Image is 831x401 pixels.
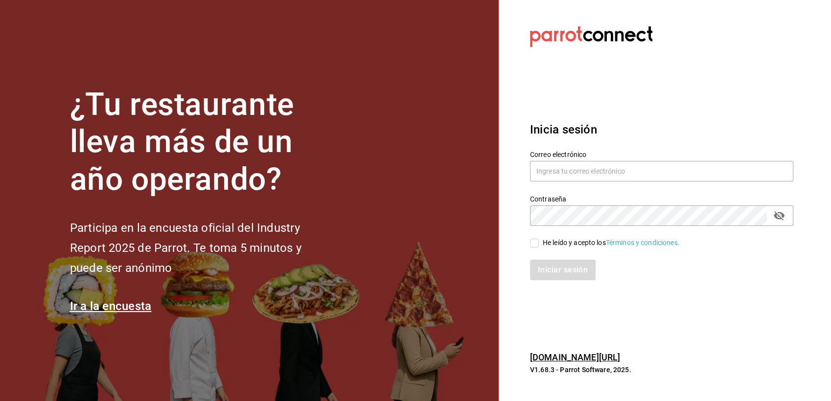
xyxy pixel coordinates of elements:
[530,121,793,138] h3: Inicia sesión
[530,365,793,375] p: V1.68.3 - Parrot Software, 2025.
[771,207,787,224] button: passwordField
[530,195,793,202] label: Contraseña
[70,218,334,278] h2: Participa en la encuesta oficial del Industry Report 2025 de Parrot. Te toma 5 minutos y puede se...
[530,352,620,362] a: [DOMAIN_NAME][URL]
[543,238,680,248] div: He leído y acepto los
[70,86,334,199] h1: ¿Tu restaurante lleva más de un año operando?
[606,239,680,246] a: Términos y condiciones.
[530,151,793,157] label: Correo electrónico
[70,299,152,313] a: Ir a la encuesta
[530,161,793,181] input: Ingresa tu correo electrónico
